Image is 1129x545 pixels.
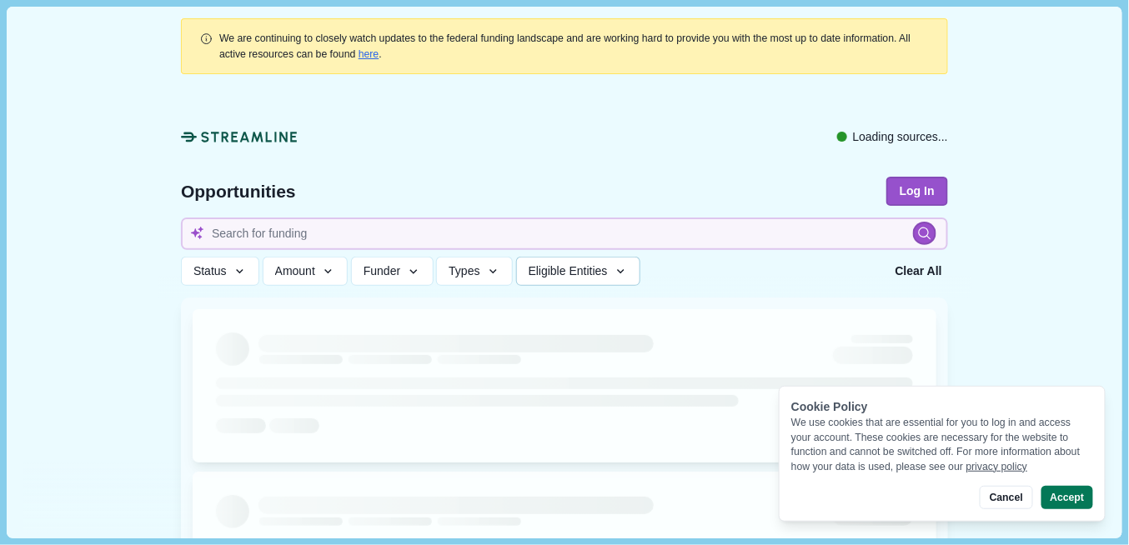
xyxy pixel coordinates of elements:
[516,257,640,286] button: Eligible Entities
[980,486,1032,509] button: Cancel
[436,257,513,286] button: Types
[1041,486,1093,509] button: Accept
[219,31,930,62] div: .
[886,177,948,206] button: Log In
[181,182,296,200] span: Opportunities
[359,48,379,60] a: here
[351,257,434,286] button: Funder
[181,257,259,286] button: Status
[193,264,227,278] span: Status
[449,264,479,278] span: Types
[791,416,1093,474] div: We use cookies that are essential for you to log in and access your account. These cookies are ne...
[181,217,948,250] input: Search for funding
[529,264,608,278] span: Eligible Entities
[853,128,948,146] span: Loading sources...
[966,461,1028,472] a: privacy policy
[275,264,315,278] span: Amount
[219,32,911,59] span: We are continuing to closely watch updates to the federal funding landscape and are working hard ...
[364,264,400,278] span: Funder
[791,400,868,413] span: Cookie Policy
[263,257,349,286] button: Amount
[890,257,948,286] button: Clear All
